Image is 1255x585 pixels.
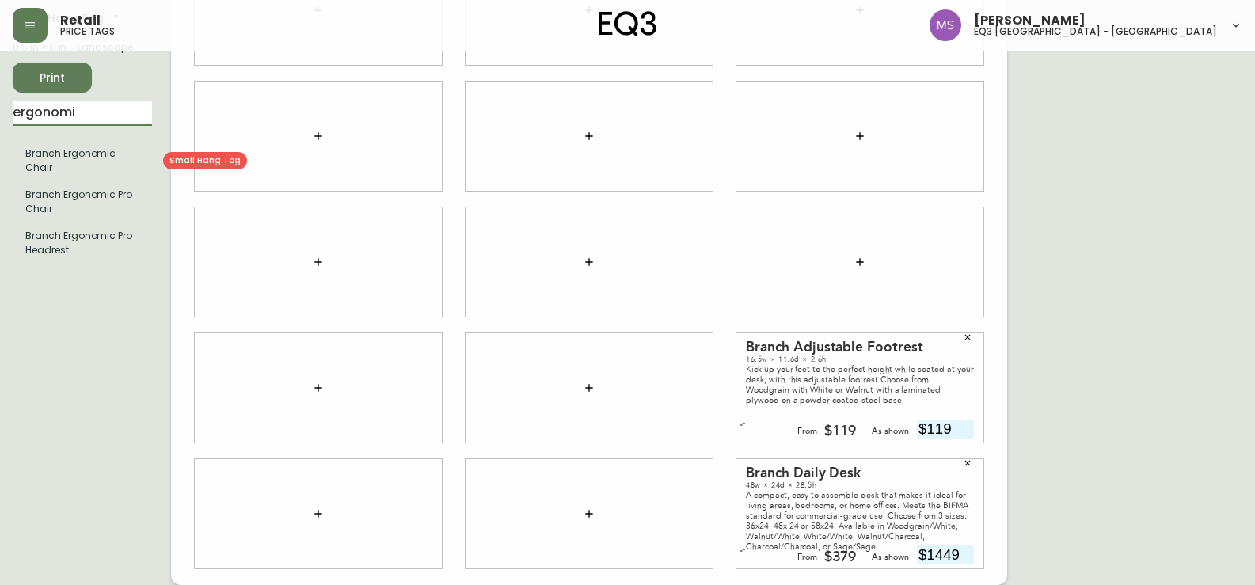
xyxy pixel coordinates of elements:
[60,27,115,36] h5: price tags
[872,550,909,564] div: As shown
[13,63,92,93] button: Print
[974,27,1217,36] h5: eq3 [GEOGRAPHIC_DATA] - [GEOGRAPHIC_DATA]
[824,550,856,564] div: $379
[25,68,79,88] span: Print
[13,181,152,222] li: Small Hang Tag
[13,101,152,126] input: Search
[824,424,856,439] div: $119
[746,340,974,355] div: Branch Adjustable Footrest
[797,550,817,564] div: From
[872,424,909,439] div: As shown
[746,355,974,364] div: 16.5w × 11.6d × 2.6h
[917,545,974,564] input: price excluding $
[746,481,974,490] div: 48w × 24d × 28.5h
[746,466,974,481] div: Branch Daily Desk
[974,14,1086,27] span: [PERSON_NAME]
[599,11,657,36] img: logo
[13,140,152,181] li: Branch Ergonomic Chair
[60,14,101,27] span: Retail
[746,490,974,552] div: A compact, easy to assemble desk that makes it ideal for living areas, bedrooms, or home offices....
[797,424,817,439] div: From
[13,222,152,264] li: Small Hang Tag
[917,420,974,439] input: price excluding $
[746,364,974,405] div: Kick up your feet to the perfect height while seated at your desk, with this adjustable footrest....
[930,9,961,41] img: 1b6e43211f6f3cc0b0729c9049b8e7af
